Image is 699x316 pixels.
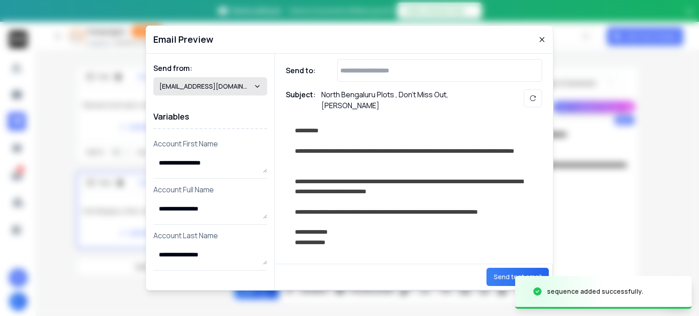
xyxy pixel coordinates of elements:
button: Send test email [486,268,549,286]
p: North Bengaluru Plots , Don’t Miss Out, [PERSON_NAME] [321,89,503,111]
h1: Subject: [286,89,316,111]
p: [EMAIL_ADDRESS][DOMAIN_NAME] [159,82,253,91]
p: Account First Name [153,138,267,149]
h1: Variables [153,105,267,129]
p: Account Full Name [153,184,267,195]
div: sequence added successfully. [547,287,643,296]
h1: Send to: [286,65,322,76]
p: Account Last Name [153,230,267,241]
h1: Send from: [153,63,267,74]
h1: Email Preview [153,33,213,46]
